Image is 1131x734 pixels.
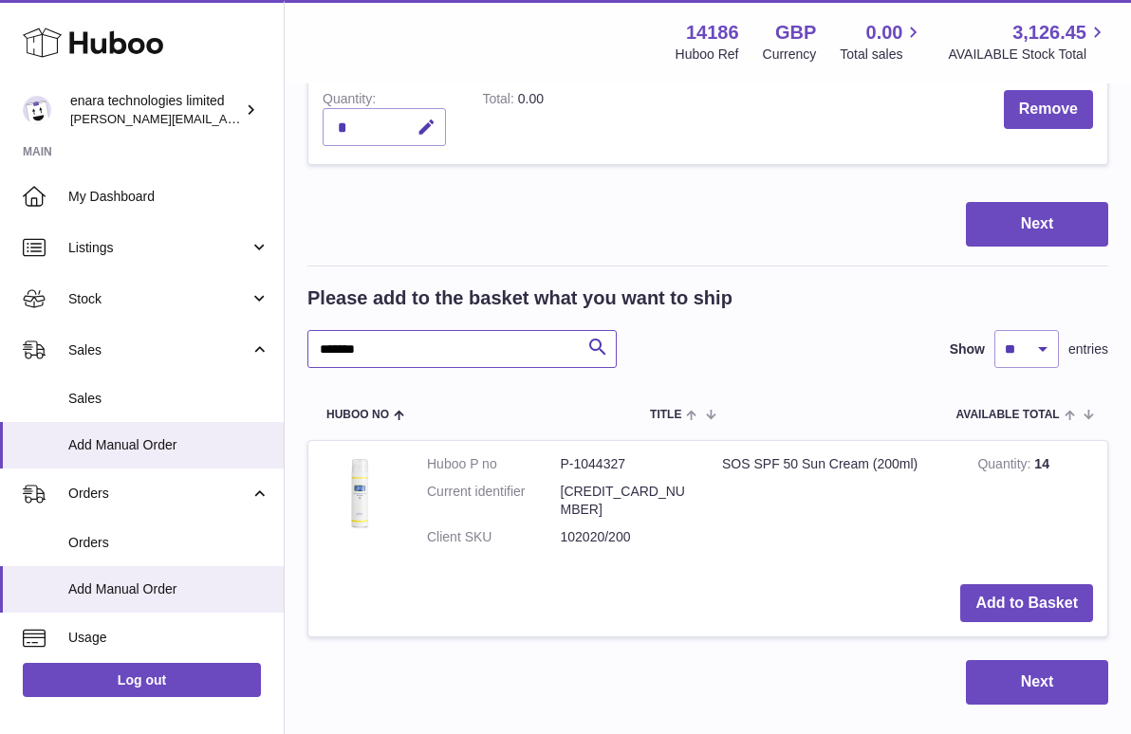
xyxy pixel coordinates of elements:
span: Total sales [840,46,924,64]
button: Add to Basket [960,584,1093,623]
span: Add Manual Order [68,580,269,598]
span: [PERSON_NAME][EMAIL_ADDRESS][DOMAIN_NAME] [70,111,380,126]
span: Stock [68,290,250,308]
a: 3,126.45 AVAILABLE Stock Total [948,20,1108,64]
dt: Current identifier [427,483,561,519]
div: Huboo Ref [676,46,739,64]
span: AVAILABLE Stock Total [948,46,1108,64]
span: My Dashboard [68,188,269,206]
label: Show [950,340,985,358]
dt: Client SKU [427,528,561,546]
span: Orders [68,485,250,503]
span: Huboo no [326,409,389,421]
td: SOS SPF 50 Sun Cream (200ml) [708,441,963,570]
img: SOS SPF 50 Sun Cream (200ml) [323,455,399,531]
span: 3,126.45 [1012,20,1086,46]
a: 0.00 Total sales [840,20,924,64]
strong: 14186 [686,20,739,46]
span: Listings [68,239,250,257]
span: Orders [68,534,269,552]
label: Total [482,91,517,111]
span: 0.00 [866,20,903,46]
a: Log out [23,663,261,697]
dd: 102020/200 [561,528,695,546]
span: Sales [68,341,250,359]
dt: Huboo P no [427,455,561,473]
span: Sales [68,390,269,408]
span: Title [650,409,681,421]
span: entries [1068,340,1108,358]
span: Add Manual Order [68,436,269,454]
button: Remove [1004,90,1093,129]
div: enara technologies limited [70,92,241,128]
dd: [CREDIT_CARD_NUMBER] [561,483,695,519]
img: Dee@enara.co [23,96,51,124]
strong: Quantity [977,456,1034,476]
button: Next [966,202,1108,247]
dd: P-1044327 [561,455,695,473]
span: 0.00 [518,91,544,106]
label: Quantity [323,91,376,111]
button: Next [966,660,1108,705]
h2: Please add to the basket what you want to ship [307,285,732,311]
span: AVAILABLE Total [956,409,1060,421]
span: Usage [68,629,269,647]
strong: GBP [775,20,816,46]
div: Currency [763,46,817,64]
td: 14 [963,441,1107,570]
